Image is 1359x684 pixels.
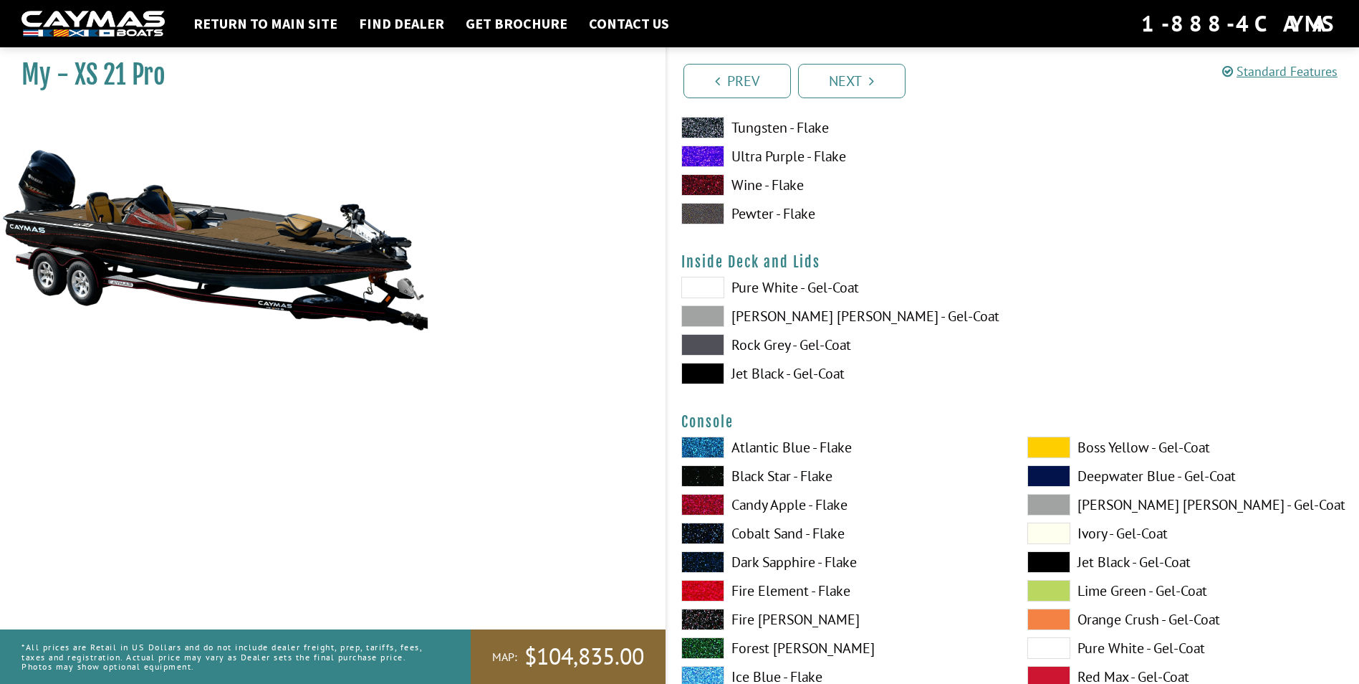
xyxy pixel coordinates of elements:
a: Find Dealer [352,14,451,33]
a: MAP:$104,835.00 [471,630,666,684]
label: Deepwater Blue - Gel-Coat [1027,465,1345,487]
h4: Inside Deck and Lids [681,253,1345,271]
label: Candy Apple - Flake [681,494,999,516]
label: Cobalt Sand - Flake [681,523,999,544]
label: Pure White - Gel-Coat [681,277,999,298]
label: Fire Element - Flake [681,580,999,602]
label: Wine - Flake [681,174,999,196]
a: Standard Features [1222,63,1338,80]
span: $104,835.00 [524,642,644,672]
p: *All prices are Retail in US Dollars and do not include dealer freight, prep, tariffs, fees, taxe... [21,635,438,678]
label: Fire [PERSON_NAME] [681,609,999,630]
label: Pure White - Gel-Coat [1027,637,1345,659]
a: Prev [683,64,791,98]
label: Black Star - Flake [681,465,999,487]
a: Contact Us [582,14,676,33]
label: Jet Black - Gel-Coat [681,363,999,384]
label: [PERSON_NAME] [PERSON_NAME] - Gel-Coat [1027,494,1345,516]
label: Ivory - Gel-Coat [1027,523,1345,544]
label: Forest [PERSON_NAME] [681,637,999,659]
label: Atlantic Blue - Flake [681,437,999,458]
label: Tungsten - Flake [681,117,999,138]
img: white-logo-c9c8dbefe5ff5ceceb0f0178aa75bf4bb51f6bca0971e226c86eb53dfe498488.png [21,11,165,37]
label: [PERSON_NAME] [PERSON_NAME] - Gel-Coat [681,305,999,327]
label: Jet Black - Gel-Coat [1027,551,1345,573]
label: Pewter - Flake [681,203,999,224]
label: Lime Green - Gel-Coat [1027,580,1345,602]
label: Orange Crush - Gel-Coat [1027,609,1345,630]
h4: Console [681,413,1345,431]
span: MAP: [492,650,517,665]
a: Next [798,64,906,98]
a: Get Brochure [458,14,575,33]
h1: My - XS 21 Pro [21,59,630,91]
a: Return to main site [186,14,345,33]
label: Ultra Purple - Flake [681,146,999,167]
label: Boss Yellow - Gel-Coat [1027,437,1345,458]
label: Dark Sapphire - Flake [681,551,999,573]
div: 1-888-4CAYMAS [1141,8,1338,39]
label: Rock Grey - Gel-Coat [681,334,999,356]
